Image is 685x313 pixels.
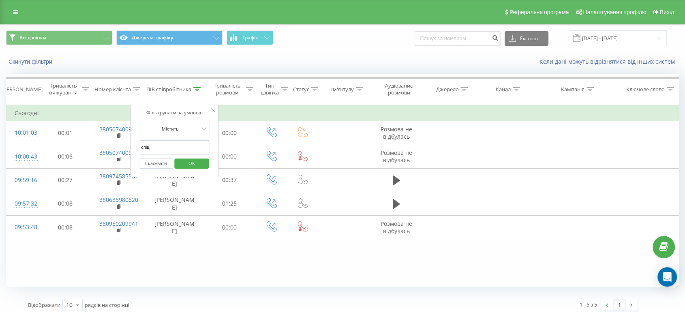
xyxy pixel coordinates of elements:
div: Кампанія [561,86,584,93]
span: Розмова не відбулась [381,220,412,235]
button: Скинути фільтри [6,58,56,65]
td: [PERSON_NAME] [145,192,203,215]
a: Коли дані можуть відрізнятися вiд інших систем [539,58,679,65]
span: Вихід [660,9,674,15]
td: Сьогодні [6,105,679,121]
span: рядків на сторінці [85,301,129,309]
div: Номер клієнта [94,86,131,93]
td: [PERSON_NAME] [145,216,203,239]
div: Статус [293,86,309,93]
div: 09:57:32 [15,196,31,212]
a: 380974585581 [99,172,138,180]
span: Налаштування профілю [583,9,646,15]
input: Пошук за номером [415,31,501,46]
div: [PERSON_NAME] [2,86,43,93]
a: 380685980520 [99,196,138,204]
span: Графік [242,35,258,41]
div: 09:59:16 [15,172,31,188]
td: 01:25 [203,192,255,215]
div: Джерело [436,86,458,93]
button: OK [174,159,209,169]
a: 380950209941 [99,220,138,227]
td: 00:00 [203,216,255,239]
span: Розмова не відбулась [381,125,412,140]
button: Експорт [505,31,548,46]
div: 10:01:03 [15,125,31,141]
div: ПІБ співробітника [146,86,191,93]
div: 10:00:43 [15,149,31,165]
div: 09:53:48 [15,219,31,235]
a: 380507400926 [99,149,138,156]
span: Відображати [28,301,60,309]
a: 380507400926 [99,125,138,133]
div: 1 - 5 з 5 [580,300,597,309]
input: Введіть значення [139,140,210,154]
div: Ключове слово [626,86,665,93]
button: Всі дзвінки [6,30,112,45]
span: OK [180,157,203,169]
td: 00:00 [203,145,255,168]
div: Фільтрувати за умовою [139,109,210,117]
td: 00:00 [203,121,255,145]
div: Open Intercom Messenger [657,267,677,287]
td: 00:27 [39,168,91,192]
button: Скасувати [139,159,173,169]
td: 00:37 [203,168,255,192]
td: 00:08 [39,216,91,239]
div: Аудіозапис розмови [379,82,419,96]
span: Всі дзвінки [19,34,46,41]
button: Графік [227,30,273,45]
div: Тривалість очікування [47,82,80,96]
div: Тривалість розмови [211,82,244,96]
div: Канал [496,86,511,93]
span: Розмова не відбулась [381,149,412,164]
span: Реферальна програма [509,9,569,15]
td: 00:06 [39,145,91,168]
div: Ім'я пулу [331,86,354,93]
td: [PERSON_NAME] [145,168,203,192]
button: Джерела трафіку [116,30,223,45]
td: 00:08 [39,192,91,215]
div: Тип дзвінка [261,82,279,96]
a: 1 [613,299,625,311]
div: 10 [66,301,73,309]
td: 00:01 [39,121,91,145]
